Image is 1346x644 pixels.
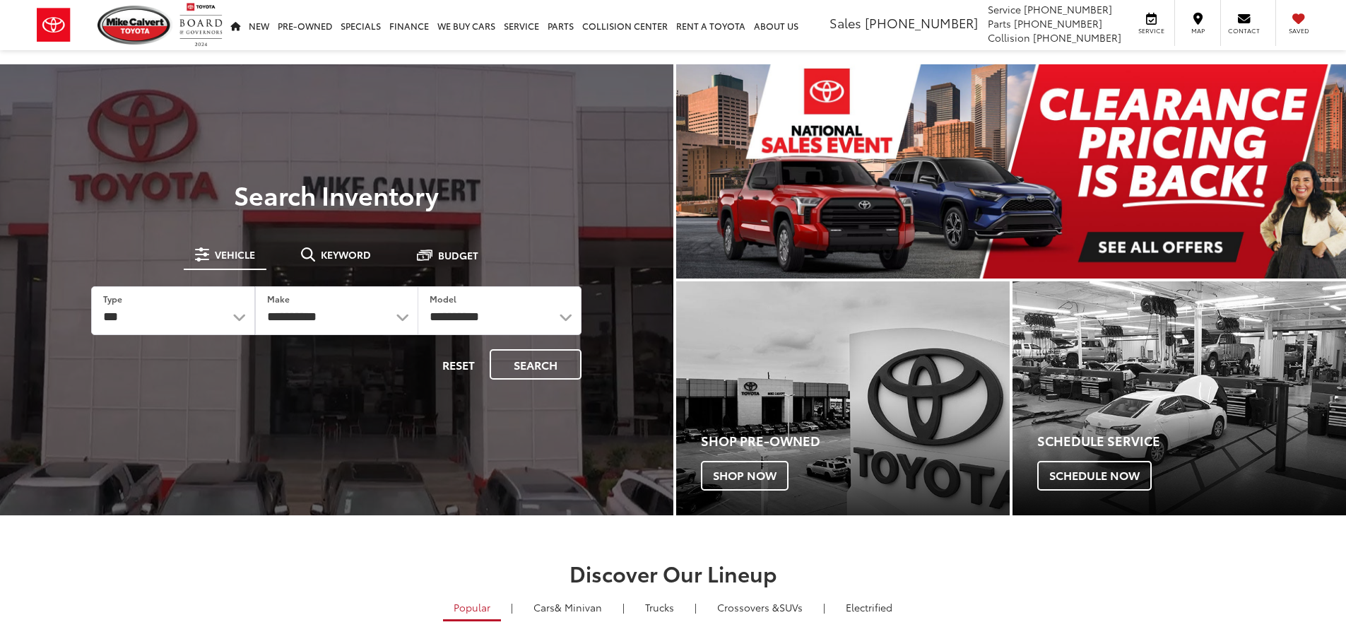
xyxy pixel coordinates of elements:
a: Popular [443,595,501,621]
span: Budget [438,250,478,260]
button: Search [490,349,582,380]
span: Collision [988,30,1030,45]
li: | [820,600,829,614]
h3: Search Inventory [59,180,614,209]
span: Service [988,2,1021,16]
label: Type [103,293,122,305]
span: Schedule Now [1037,461,1152,491]
span: Contact [1228,26,1260,35]
span: Parts [988,16,1011,30]
h2: Discover Our Lineup [175,561,1171,585]
span: Vehicle [215,250,255,259]
label: Make [267,293,290,305]
span: Saved [1283,26,1314,35]
span: [PHONE_NUMBER] [865,13,978,32]
a: Schedule Service Schedule Now [1013,281,1346,515]
span: Service [1135,26,1167,35]
span: Shop Now [701,461,789,491]
a: Electrified [835,595,903,619]
span: [PHONE_NUMBER] [1033,30,1121,45]
a: Trucks [634,595,685,619]
button: Reset [430,349,487,380]
span: [PHONE_NUMBER] [1024,2,1112,16]
div: Toyota [676,281,1010,515]
a: Cars [523,595,613,619]
span: Keyword [321,250,371,259]
img: Mike Calvert Toyota [98,6,172,45]
div: Toyota [1013,281,1346,515]
li: | [507,600,516,614]
h4: Schedule Service [1037,434,1346,448]
span: Map [1182,26,1213,35]
span: Sales [830,13,861,32]
h4: Shop Pre-Owned [701,434,1010,448]
label: Model [430,293,456,305]
li: | [691,600,700,614]
span: [PHONE_NUMBER] [1014,16,1102,30]
span: Crossovers & [717,600,779,614]
a: Shop Pre-Owned Shop Now [676,281,1010,515]
a: SUVs [707,595,813,619]
li: | [619,600,628,614]
span: & Minivan [555,600,602,614]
